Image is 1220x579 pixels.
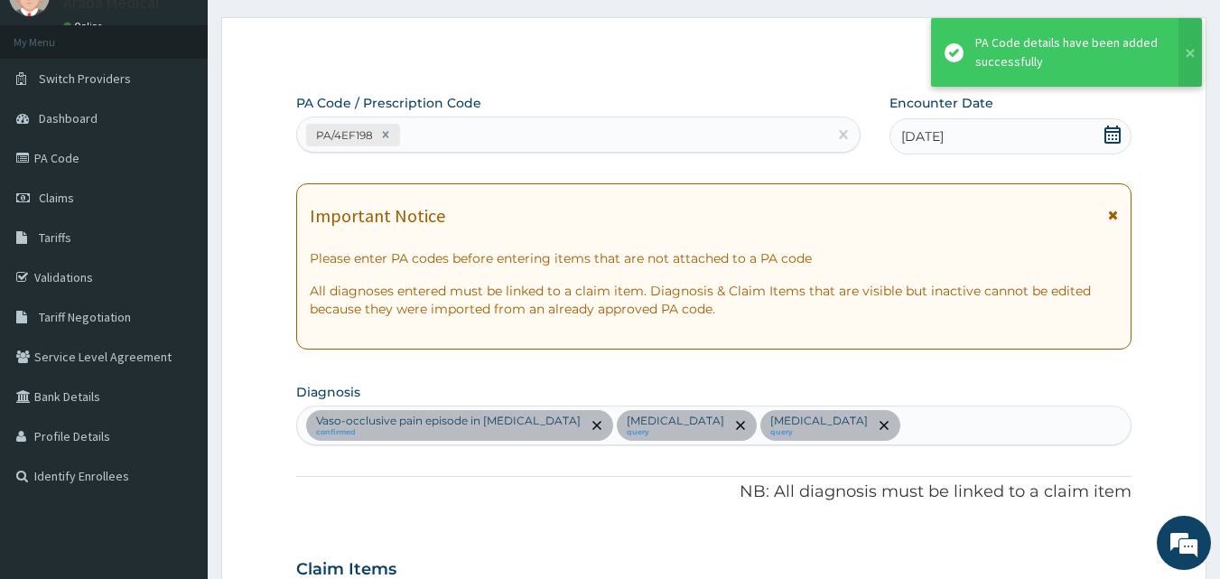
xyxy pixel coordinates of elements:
[33,90,73,135] img: d_794563401_company_1708531726252_794563401
[39,229,71,246] span: Tariffs
[316,428,581,437] small: confirmed
[901,127,944,145] span: [DATE]
[627,428,724,437] small: query
[39,309,131,325] span: Tariff Negotiation
[310,282,1119,318] p: All diagnoses entered must be linked to a claim item. Diagnosis & Claim Items that are visible bu...
[310,249,1119,267] p: Please enter PA codes before entering items that are not attached to a PA code
[889,94,993,112] label: Encounter Date
[311,125,376,145] div: PA/4EF198
[975,33,1161,71] div: PA Code details have been added successfully
[310,206,445,226] h1: Important Notice
[770,428,868,437] small: query
[770,414,868,428] p: [MEDICAL_DATA]
[296,94,481,112] label: PA Code / Prescription Code
[94,101,303,125] div: Chat with us now
[296,9,340,52] div: Minimize live chat window
[39,110,98,126] span: Dashboard
[627,414,724,428] p: [MEDICAL_DATA]
[876,417,892,434] span: remove selection option
[39,70,131,87] span: Switch Providers
[296,481,1132,504] p: NB: All diagnosis must be linked to a claim item
[9,387,344,450] textarea: Type your message and hit 'Enter'
[39,190,74,206] span: Claims
[316,414,581,428] p: Vaso-occlusive pain episode in [MEDICAL_DATA]
[589,417,605,434] span: remove selection option
[63,20,107,33] a: Online
[296,383,360,401] label: Diagnosis
[296,45,1132,65] p: Step 2 of 2
[105,174,249,357] span: We're online!
[732,417,749,434] span: remove selection option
